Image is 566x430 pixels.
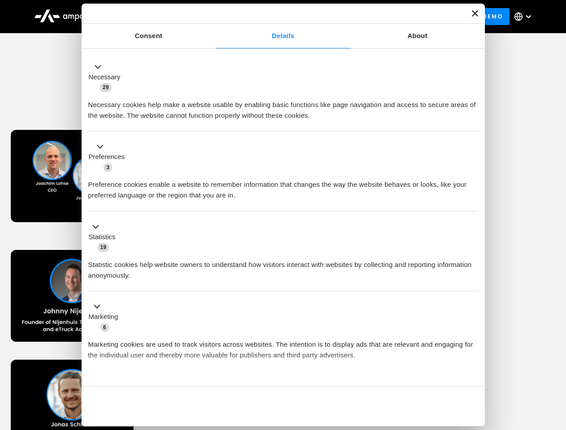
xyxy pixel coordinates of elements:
[88,61,126,93] button: Necessary (29)
[89,312,118,322] label: Marketing
[88,172,478,201] div: Preference cookies enable a website to remember information that changes the way the website beha...
[349,393,478,419] button: Okay
[472,10,478,17] button: Close banner
[98,243,109,252] span: 19
[100,83,112,92] span: 29
[11,90,556,112] h1: Upcoming Webinars
[88,142,130,173] button: Preferences (3)
[88,332,478,361] div: Marketing cookies are used to track visitors across websites. The intention is to display ads tha...
[216,24,350,48] a: Details
[88,381,162,392] button: Unclassified (3)
[88,301,124,333] button: Marketing (6)
[88,221,121,253] button: Statistics (19)
[89,72,121,82] label: Necessary
[350,24,485,48] a: About
[100,323,109,332] span: 6
[148,383,156,391] span: 3
[88,93,478,121] div: Necessary cookies help make a website usable by enabling basic functions like page navigation and...
[82,24,216,48] a: Consent
[88,253,478,281] div: Statistic cookies help website owners to understand how visitors interact with websites by collec...
[89,232,116,242] label: Statistics
[89,152,125,162] label: Preferences
[104,163,112,172] span: 3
